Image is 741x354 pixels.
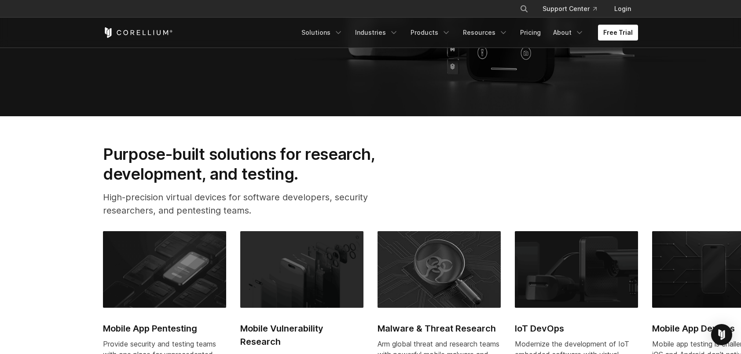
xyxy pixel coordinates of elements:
a: Corellium Home [103,27,173,38]
h2: Mobile App Pentesting [103,322,226,335]
a: Free Trial [598,25,638,41]
h2: Mobile Vulnerability Research [240,322,363,348]
a: Solutions [296,25,348,41]
img: Malware & Threat Research [378,231,501,308]
img: Mobile Vulnerability Research [240,231,363,308]
div: Navigation Menu [509,1,638,17]
a: Industries [350,25,404,41]
h2: IoT DevOps [515,322,638,335]
img: IoT DevOps [515,231,638,308]
img: Mobile App Pentesting [103,231,226,308]
a: Login [607,1,638,17]
div: Open Intercom Messenger [711,324,732,345]
p: High-precision virtual devices for software developers, security researchers, and pentesting teams. [103,191,403,217]
a: Pricing [515,25,546,41]
a: Products [405,25,456,41]
a: Support Center [536,1,604,17]
button: Search [516,1,532,17]
div: Navigation Menu [296,25,638,41]
h2: Malware & Threat Research [378,322,501,335]
h2: Purpose-built solutions for research, development, and testing. [103,144,403,184]
a: Resources [458,25,513,41]
a: About [548,25,589,41]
